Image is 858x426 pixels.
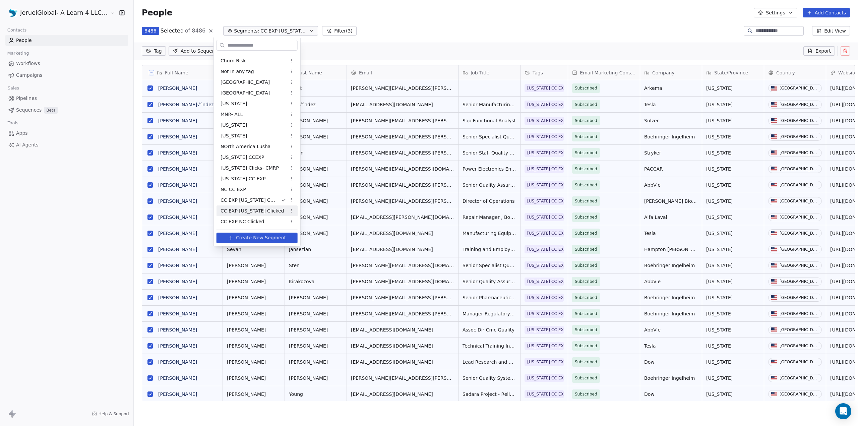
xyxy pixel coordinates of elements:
span: [US_STATE] CCEXP [221,154,264,161]
span: [US_STATE] [221,122,247,129]
span: NC CC EXP [221,186,246,193]
span: CC EXP NC Clicked [221,218,264,225]
span: MNR- ALL [221,111,243,118]
span: NOrth America Lusha [221,143,270,150]
button: Create New Segment [217,233,298,243]
span: [US_STATE] CC EXP [221,175,266,182]
span: Churn Risk [221,57,246,64]
span: Create New Segment [236,234,286,241]
span: [GEOGRAPHIC_DATA] [221,89,270,97]
span: [US_STATE] [221,100,247,107]
span: CC EXP [US_STATE] Clicked [221,197,275,204]
div: Suggestions [217,23,298,227]
span: [US_STATE] Clicks- CMRP [221,165,279,172]
span: Not In any tag [221,68,254,75]
span: [US_STATE] [221,132,247,139]
span: [GEOGRAPHIC_DATA] [221,79,270,86]
span: CC EXP [US_STATE] Clicked [221,207,284,215]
